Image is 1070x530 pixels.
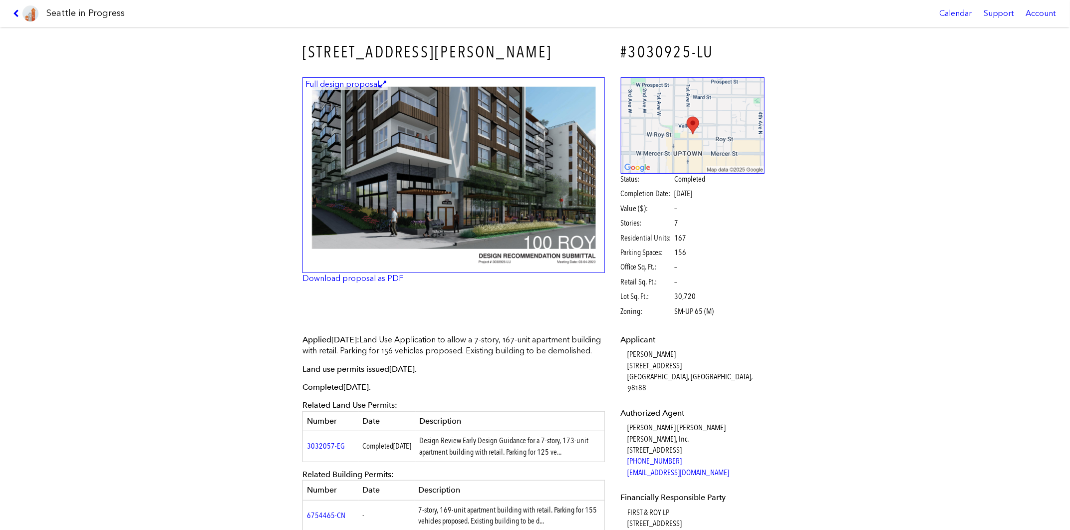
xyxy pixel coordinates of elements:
span: [DATE] [394,441,412,451]
span: 167 [675,233,687,244]
th: Description [416,411,605,431]
h4: #3030925-LU [621,41,765,63]
span: – [675,262,678,272]
span: Office Sq. Ft.: [621,262,673,272]
td: Design Review Early Design Guidance for a 7-story, 173-unit apartment building with retail. Parki... [416,431,605,462]
dt: Financially Responsible Party [621,492,765,503]
a: 3032057-EG [307,441,345,451]
span: SM-UP 65 (M) [675,306,714,317]
span: [DATE] [343,382,369,392]
th: Number [303,481,359,500]
th: Description [415,481,605,500]
th: Date [359,411,416,431]
span: 30,720 [675,291,696,302]
a: Download proposal as PDF [302,273,403,283]
span: – [675,203,678,214]
span: Zoning: [621,306,673,317]
span: [DATE] [675,189,693,198]
figcaption: Full design proposal [304,79,388,90]
span: Applied : [302,335,359,344]
dt: Applicant [621,334,765,345]
span: Completion Date: [621,188,673,199]
p: Completed . [302,382,605,393]
span: Related Building Permits: [302,470,394,479]
td: Completed [359,431,416,462]
img: staticmap [621,77,765,174]
dd: [PERSON_NAME] [STREET_ADDRESS] [GEOGRAPHIC_DATA], [GEOGRAPHIC_DATA], 98188 [628,349,765,394]
th: Date [359,481,415,500]
span: – [675,276,678,287]
span: [DATE] [331,335,357,344]
span: Completed [675,174,706,185]
span: Stories: [621,218,673,229]
span: 7 [675,218,679,229]
h3: [STREET_ADDRESS][PERSON_NAME] [302,41,605,63]
span: Residential Units: [621,233,673,244]
span: 156 [675,247,687,258]
a: 6754465-CN [307,511,345,520]
img: favicon-96x96.png [22,5,38,21]
th: Number [303,411,359,431]
a: [EMAIL_ADDRESS][DOMAIN_NAME] [628,468,730,477]
p: Land Use Application to allow a 7-story, 167-unit apartment building with retail. Parking for 156... [302,334,605,357]
span: Lot Sq. Ft.: [621,291,673,302]
a: Full design proposal [302,77,605,273]
span: Value ($): [621,203,673,214]
span: Related Land Use Permits: [302,400,397,410]
span: [DATE] [389,364,415,374]
span: Parking Spaces: [621,247,673,258]
img: 1.jpg [302,77,605,273]
a: [PHONE_NUMBER] [628,456,682,466]
span: Status: [621,174,673,185]
p: Land use permits issued . [302,364,605,375]
dd: [PERSON_NAME] [PERSON_NAME] [PERSON_NAME], Inc. [STREET_ADDRESS] [628,422,765,478]
h1: Seattle in Progress [46,7,125,19]
dt: Authorized Agent [621,408,765,419]
span: Retail Sq. Ft.: [621,276,673,287]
